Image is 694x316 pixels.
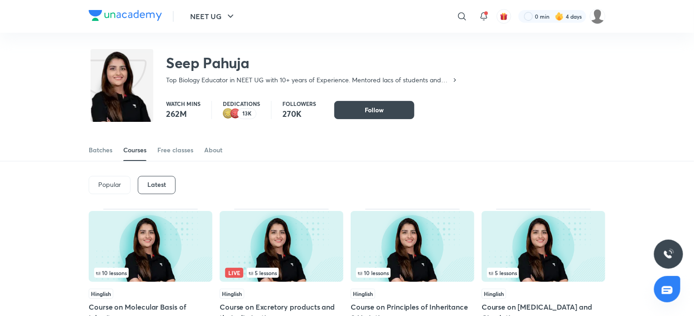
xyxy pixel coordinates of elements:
[89,145,112,155] div: Batches
[487,268,600,278] div: left
[487,268,600,278] div: infocontainer
[356,268,469,278] div: infocontainer
[242,110,251,117] p: 13K
[89,211,212,282] img: Thumbnail
[487,268,600,278] div: infosection
[225,268,338,278] div: infocontainer
[91,51,153,147] img: class
[204,139,222,161] a: About
[123,145,146,155] div: Courses
[94,268,207,278] div: infosection
[220,289,244,299] span: Hinglish
[166,101,201,106] p: Watch mins
[220,211,343,282] img: Thumbnail
[185,7,241,25] button: NEET UG
[89,289,113,299] span: Hinglish
[157,145,193,155] div: Free classes
[230,108,241,119] img: educator badge1
[157,139,193,161] a: Free classes
[489,270,517,276] span: 5 lessons
[365,105,384,115] span: Follow
[147,181,166,188] h6: Latest
[89,10,162,21] img: Company Logo
[225,268,338,278] div: infosection
[94,268,207,278] div: infocontainer
[249,270,277,276] span: 5 lessons
[356,268,469,278] div: left
[351,289,375,299] span: Hinglish
[482,289,506,299] span: Hinglish
[500,12,508,20] img: avatar
[225,268,243,278] span: Live
[590,9,605,24] img: Sumaiyah Hyder
[166,54,458,72] h2: Seep Pahuja
[166,75,451,85] p: Top Biology Educator in NEET UG with 10+ years of Experience. Mentored lacs of students and Top R...
[204,145,222,155] div: About
[351,211,474,282] img: Thumbnail
[356,268,469,278] div: infosection
[482,211,605,282] img: Thumbnail
[123,139,146,161] a: Courses
[94,268,207,278] div: left
[334,101,414,119] button: Follow
[98,181,121,188] p: Popular
[663,249,674,260] img: ttu
[166,108,201,119] p: 262M
[358,270,389,276] span: 10 lessons
[282,101,316,106] p: Followers
[223,108,234,119] img: educator badge2
[89,10,162,23] a: Company Logo
[497,9,511,24] button: avatar
[96,270,127,276] span: 10 lessons
[282,108,316,119] p: 270K
[223,101,260,106] p: Dedications
[89,139,112,161] a: Batches
[555,12,564,21] img: streak
[225,268,338,278] div: left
